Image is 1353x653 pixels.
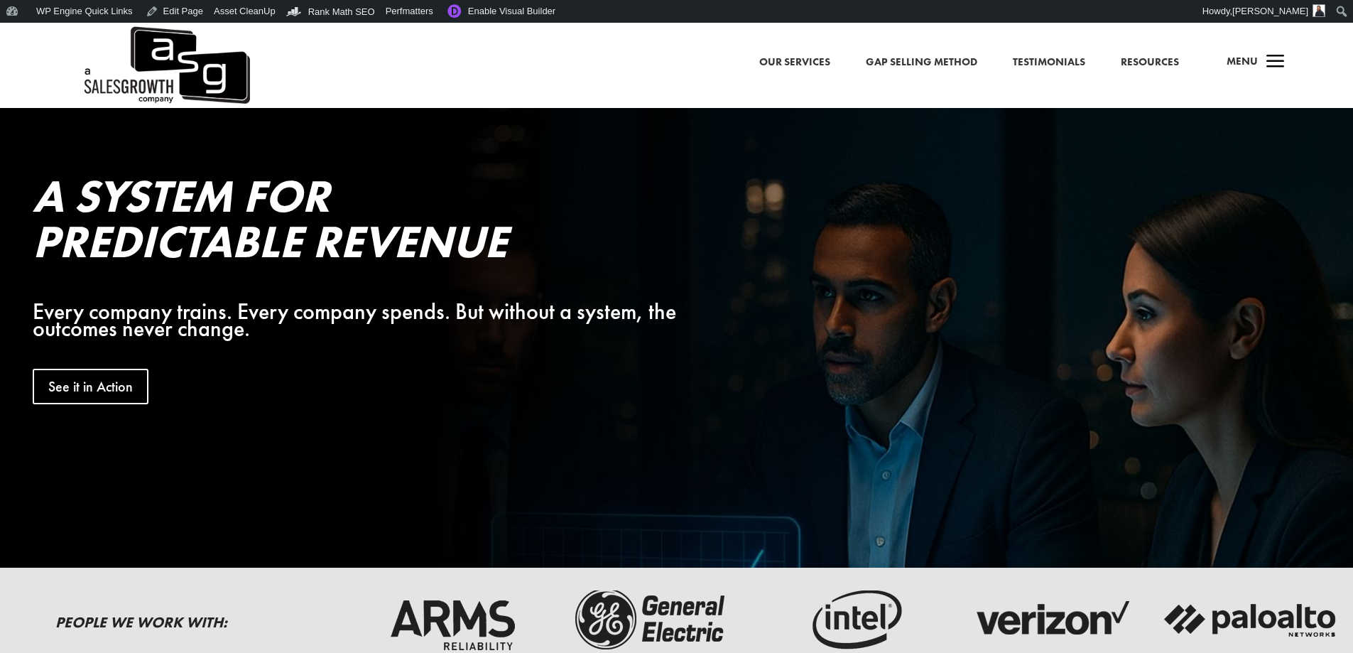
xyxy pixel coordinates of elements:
[33,369,148,404] a: See it in Action
[759,53,830,72] a: Our Services
[82,23,250,108] img: ASG Co. Logo
[82,23,250,108] a: A Sales Growth Company Logo
[1121,53,1179,72] a: Resources
[33,303,699,338] div: Every company trains. Every company spends. But without a system, the outcomes never change.
[308,6,375,17] span: Rank Math SEO
[1013,53,1085,72] a: Testimonials
[1261,48,1290,77] span: a
[1227,54,1258,68] span: Menu
[33,173,699,271] h2: A System for Predictable Revenue
[866,53,977,72] a: Gap Selling Method
[1232,6,1308,16] span: [PERSON_NAME]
